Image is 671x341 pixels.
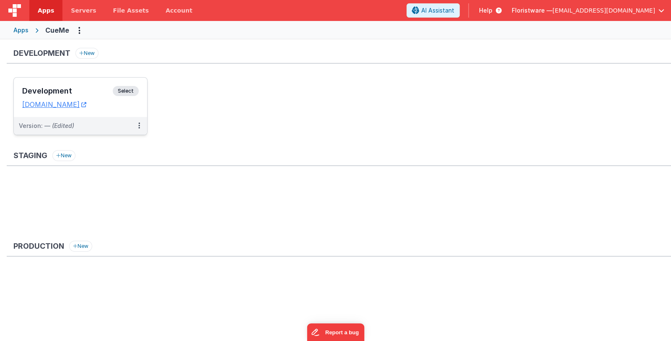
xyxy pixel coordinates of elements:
[69,241,92,252] button: New
[13,151,47,160] h3: Staging
[22,87,113,95] h3: Development
[13,49,70,57] h3: Development
[19,122,74,130] div: Version: —
[552,6,655,15] span: [EMAIL_ADDRESS][DOMAIN_NAME]
[52,122,74,129] span: (Edited)
[45,25,69,35] div: CueMe
[512,6,664,15] button: Floristware — [EMAIL_ADDRESS][DOMAIN_NAME]
[75,48,98,59] button: New
[73,23,86,37] button: Options
[421,6,454,15] span: AI Assistant
[479,6,492,15] span: Help
[113,86,139,96] span: Select
[307,323,364,341] iframe: Marker.io feedback button
[113,6,149,15] span: File Assets
[52,150,75,161] button: New
[71,6,96,15] span: Servers
[512,6,552,15] span: Floristware —
[407,3,460,18] button: AI Assistant
[13,242,64,250] h3: Production
[13,26,28,34] div: Apps
[22,100,86,109] a: [DOMAIN_NAME]
[38,6,54,15] span: Apps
